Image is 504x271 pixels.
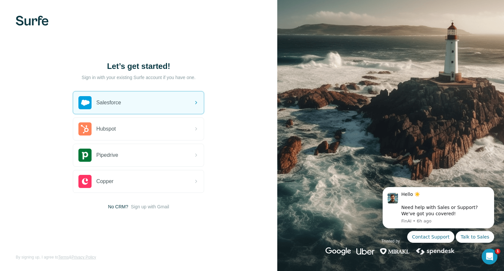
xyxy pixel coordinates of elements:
[380,247,410,255] img: mirakl's logo
[78,122,92,135] img: hubspot's logo
[482,249,497,264] iframe: Intercom live chat
[325,247,351,255] img: google's logo
[58,255,69,260] a: Terms
[96,125,116,133] span: Hubspot
[96,99,121,107] span: Salesforce
[16,16,49,26] img: Surfe's logo
[96,151,118,159] span: Pipedrive
[415,247,456,255] img: spendesk's logo
[356,247,374,255] img: uber's logo
[373,181,504,247] iframe: Intercom notifications message
[108,203,128,210] span: No CRM?
[96,177,113,185] span: Copper
[78,96,92,109] img: salesforce's logo
[82,74,196,81] p: Sign in with your existing Surfe account if you have one.
[495,249,500,254] span: 1
[78,149,92,162] img: pipedrive's logo
[73,61,204,72] h1: Let’s get started!
[78,175,92,188] img: copper's logo
[72,255,96,260] a: Privacy Policy
[131,203,169,210] button: Sign up with Gmail
[16,254,96,260] span: By signing up, I agree to &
